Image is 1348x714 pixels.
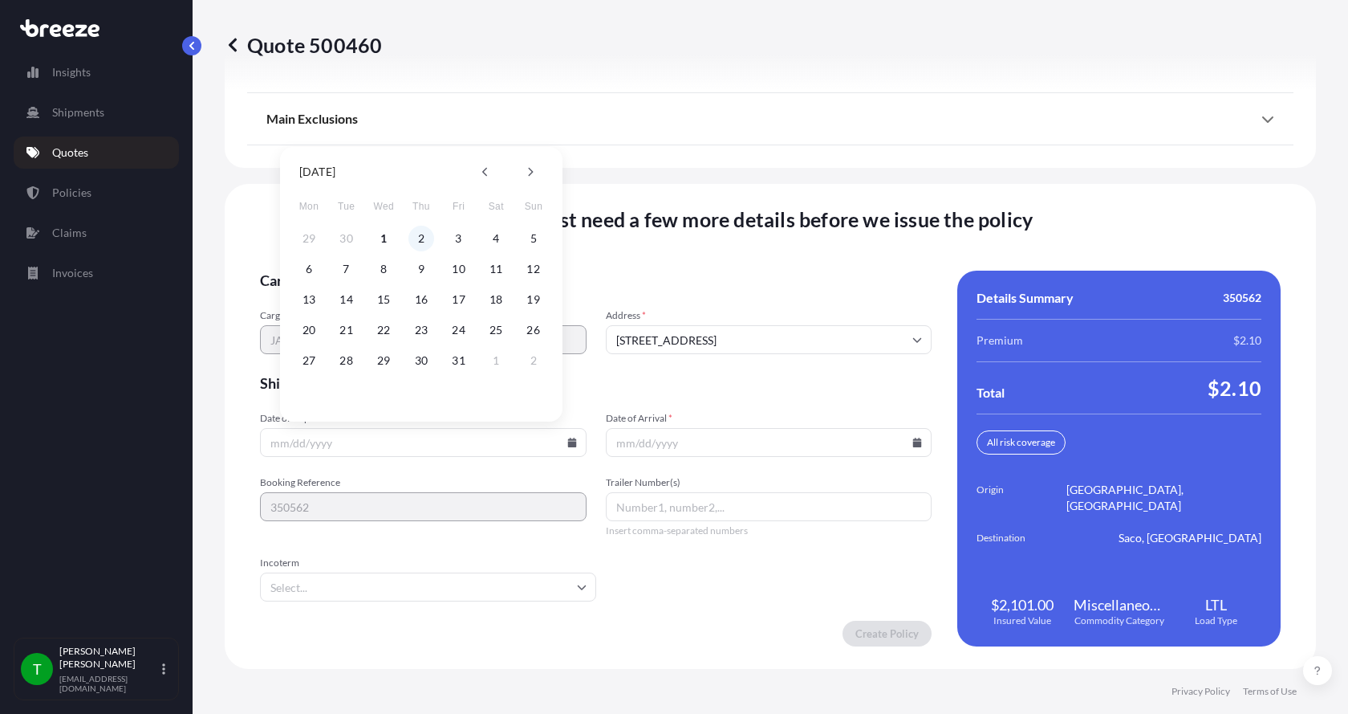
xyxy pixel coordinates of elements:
button: 31 [446,348,472,373]
button: 4 [483,226,509,251]
button: 21 [334,317,359,343]
button: 25 [483,317,509,343]
p: [EMAIL_ADDRESS][DOMAIN_NAME] [59,674,159,693]
p: Invoices [52,265,93,281]
span: Thursday [407,190,436,222]
button: 18 [483,287,509,312]
input: Cargo owner address [606,325,932,354]
input: Your internal reference [260,492,587,521]
button: 13 [296,287,322,312]
button: 5 [521,226,546,251]
span: Date of Departure [260,412,587,425]
button: 17 [446,287,472,312]
span: Load Type [1195,614,1237,627]
button: 10 [446,256,472,282]
button: 30 [334,226,359,251]
button: 20 [296,317,322,343]
button: 15 [371,287,396,312]
span: Saturday [481,190,510,222]
button: 29 [371,348,396,373]
button: 28 [334,348,359,373]
span: Incoterm [260,557,596,569]
span: Miscellaneous Manufactured Articles [1074,595,1164,614]
span: Commodity Category [1074,614,1164,627]
span: LTL [1205,595,1227,614]
button: 7 [334,256,359,282]
span: Saco, [GEOGRAPHIC_DATA] [1119,530,1261,546]
button: 8 [371,256,396,282]
button: 12 [521,256,546,282]
span: $2.10 [1233,333,1261,349]
span: Insured Value [993,614,1051,627]
button: 24 [446,317,472,343]
div: [DATE] [299,162,335,182]
span: Cargo Owner Name [260,309,587,322]
button: 14 [334,287,359,312]
span: Address [606,309,932,322]
a: Invoices [14,257,179,289]
p: Policies [52,185,91,201]
a: Policies [14,177,179,209]
button: 16 [408,287,434,312]
button: 23 [408,317,434,343]
input: Select... [260,573,596,602]
button: 1 [483,348,509,373]
p: Quote 500460 [225,32,382,58]
button: 29 [296,226,322,251]
input: mm/dd/yyyy [260,428,587,457]
span: T [33,661,42,677]
a: Quotes [14,137,179,169]
button: 30 [408,348,434,373]
span: Main Exclusions [266,111,358,127]
div: All risk coverage [976,430,1066,455]
a: Claims [14,217,179,249]
p: [PERSON_NAME] [PERSON_NAME] [59,645,159,671]
span: Tuesday [332,190,361,222]
button: 3 [446,226,472,251]
p: Claims [52,225,87,241]
a: Terms of Use [1243,685,1297,698]
span: Insert comma-separated numbers [606,524,932,537]
input: mm/dd/yyyy [606,428,932,457]
span: Shipment details [260,373,932,393]
button: 19 [521,287,546,312]
button: 9 [408,256,434,282]
span: Wednesday [369,190,398,222]
button: 6 [296,256,322,282]
p: Quotes [52,145,88,161]
p: Shipments [52,104,104,120]
div: Main Exclusions [266,100,1274,138]
button: 2 [521,348,546,373]
span: 350562 [1223,290,1261,306]
span: Destination [976,530,1066,546]
span: Details Summary [976,290,1074,306]
span: Origin [976,482,1066,514]
a: Insights [14,56,179,88]
button: 2 [408,226,434,251]
button: 1 [371,226,396,251]
span: Date of Arrival [606,412,932,425]
button: 27 [296,348,322,373]
span: Sunday [519,190,548,222]
button: 11 [483,256,509,282]
span: [GEOGRAPHIC_DATA], [GEOGRAPHIC_DATA] [1066,482,1261,514]
span: $2.10 [1208,375,1261,401]
a: Privacy Policy [1171,685,1230,698]
span: Trailer Number(s) [606,476,932,489]
span: Monday [294,190,323,222]
button: Create Policy [842,621,932,647]
input: Number1, number2,... [606,492,932,521]
span: Cargo Owner Details [260,271,932,290]
p: Create Policy [855,626,919,642]
a: Shipments [14,96,179,129]
span: We just need a few more details before we issue the policy [508,206,1033,232]
button: 26 [521,317,546,343]
span: $2,101.00 [991,595,1054,614]
span: Booking Reference [260,476,587,489]
p: Insights [52,64,91,80]
span: Friday [445,190,473,222]
span: Premium [976,333,1023,349]
span: Total [976,385,1005,401]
